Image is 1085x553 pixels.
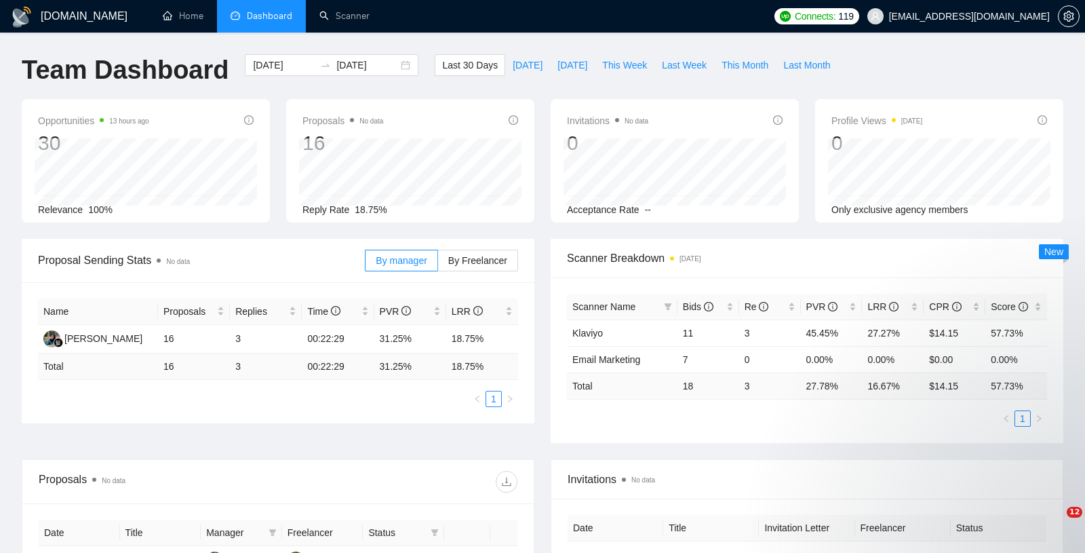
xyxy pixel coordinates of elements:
td: 27.78 % [801,373,863,399]
td: 3 [230,325,302,354]
span: left [1002,415,1010,423]
span: info-circle [1019,302,1028,311]
h1: Team Dashboard [22,54,229,86]
input: End date [336,58,398,73]
button: [DATE] [505,54,550,76]
span: PVR [380,306,412,317]
div: 30 [38,130,149,156]
span: info-circle [244,115,254,125]
span: Last 30 Days [442,58,498,73]
span: 119 [838,9,853,24]
span: 12 [1067,507,1082,518]
time: [DATE] [901,117,922,125]
img: logo [11,6,33,28]
time: [DATE] [679,255,701,263]
span: No data [359,117,383,125]
td: 57.73% [985,320,1047,346]
th: Proposals [158,299,230,325]
li: Next Page [502,391,518,407]
a: Klaviyo [572,328,603,339]
div: 16 [302,130,383,156]
span: LRR [867,301,899,312]
span: to [320,60,331,71]
a: homeHome [163,10,203,22]
span: filter [431,529,439,537]
span: left [473,395,481,403]
span: filter [664,303,672,311]
td: 18.75 % [446,354,518,380]
span: info-circle [331,306,340,316]
div: [PERSON_NAME] [64,331,142,346]
span: Last Week [662,58,707,73]
td: 27.27% [862,320,924,346]
span: swap-right [320,60,331,71]
a: searchScanner [319,10,370,22]
span: info-circle [1038,115,1047,125]
td: 31.25 % [374,354,446,380]
th: Date [568,515,663,541]
span: Manager [206,525,263,540]
th: Replies [230,299,302,325]
th: Freelancer [282,520,363,546]
td: 00:22:29 [302,354,374,380]
td: 3 [739,373,801,399]
button: download [496,471,517,493]
img: gigradar-bm.png [54,338,63,347]
a: 1 [1015,411,1030,426]
span: Last Month [783,58,830,73]
div: 0 [567,130,648,156]
span: info-circle [889,302,899,311]
span: info-circle [773,115,783,125]
span: No data [102,477,125,484]
span: dashboard [231,11,240,20]
th: Title [120,520,201,546]
span: No data [631,476,655,484]
span: [DATE] [513,58,542,73]
span: 18.75% [355,204,387,215]
li: Previous Page [998,411,1014,427]
span: setting [1059,11,1079,22]
span: No data [625,117,648,125]
span: Proposals [302,113,383,129]
td: 0.00% [862,346,924,373]
td: 16.67 % [862,373,924,399]
span: Profile Views [831,113,922,129]
span: Connects: [795,9,835,24]
span: Bids [683,301,713,312]
td: 7 [677,346,739,373]
td: 0 [739,346,801,373]
span: right [506,395,514,403]
span: Status [368,525,425,540]
td: Total [567,373,677,399]
span: PVR [806,301,838,312]
span: download [496,476,517,487]
span: LRR [452,306,483,317]
th: Freelancer [855,515,951,541]
span: Acceptance Rate [567,204,639,215]
span: Scanner Name [572,301,635,312]
td: $ 14.15 [924,373,985,399]
button: [DATE] [550,54,595,76]
button: Last Week [654,54,714,76]
button: right [1031,411,1047,427]
th: Status [951,515,1046,541]
button: Last 30 Days [435,54,505,76]
span: Invitations [568,471,1046,488]
span: This Month [722,58,768,73]
span: Reply Rate [302,204,349,215]
iframe: Intercom live chat [1039,507,1071,539]
a: 1 [486,392,501,406]
th: Manager [201,520,282,546]
span: Proposal Sending Stats [38,252,365,269]
button: left [998,411,1014,427]
td: 31.25% [374,325,446,354]
span: 100% [88,204,113,215]
button: This Month [714,54,776,76]
span: Only exclusive agency members [831,204,968,215]
td: 00:22:29 [302,325,374,354]
td: $14.15 [924,320,985,346]
td: 11 [677,320,739,346]
span: info-circle [952,302,962,311]
span: Re [745,301,769,312]
li: 1 [1014,411,1031,427]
